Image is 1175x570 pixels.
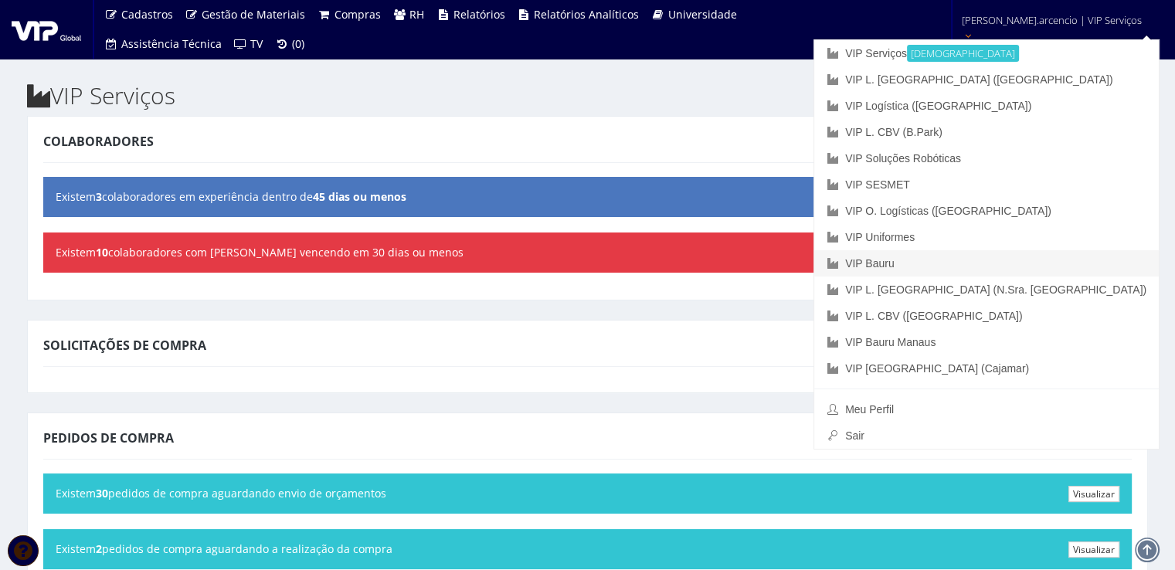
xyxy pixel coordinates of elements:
[202,7,305,22] span: Gestão de Materiais
[907,45,1019,62] small: [DEMOGRAPHIC_DATA]
[96,486,108,500] b: 30
[814,93,1159,119] a: VIP Logística ([GEOGRAPHIC_DATA])
[228,29,270,59] a: TV
[121,36,222,51] span: Assistência Técnica
[43,177,1132,217] div: Existem colaboradores em experiência dentro de
[43,232,1132,273] div: Existem colaboradores com [PERSON_NAME] vencendo em 30 dias ou menos
[43,529,1132,569] div: Existem pedidos de compra aguardando a realização da compra
[335,7,381,22] span: Compras
[814,329,1159,355] a: VIP Bauru Manaus
[814,224,1159,250] a: VIP Uniformes
[453,7,505,22] span: Relatórios
[814,119,1159,145] a: VIP L. CBV (B.Park)
[814,171,1159,198] a: VIP SESMET
[1068,486,1119,502] a: Visualizar
[43,473,1132,514] div: Existem pedidos de compra aguardando envio de orçamentos
[668,7,737,22] span: Universidade
[98,29,228,59] a: Assistência Técnica
[534,7,639,22] span: Relatórios Analíticos
[814,355,1159,382] a: VIP [GEOGRAPHIC_DATA] (Cajamar)
[96,541,102,556] b: 2
[43,133,154,150] span: Colaboradores
[814,277,1159,303] a: VIP L. [GEOGRAPHIC_DATA] (N.Sra. [GEOGRAPHIC_DATA])
[121,7,173,22] span: Cadastros
[814,40,1159,66] a: VIP Serviços[DEMOGRAPHIC_DATA]
[250,36,263,51] span: TV
[814,303,1159,329] a: VIP L. CBV ([GEOGRAPHIC_DATA])
[96,189,102,204] b: 3
[814,250,1159,277] a: VIP Bauru
[814,66,1159,93] a: VIP L. [GEOGRAPHIC_DATA] ([GEOGRAPHIC_DATA])
[1068,541,1119,558] a: Visualizar
[814,396,1159,422] a: Meu Perfil
[409,7,424,22] span: RH
[269,29,311,59] a: (0)
[962,12,1142,28] span: [PERSON_NAME].arcencio | VIP Serviços
[12,18,81,41] img: logo
[43,337,206,354] span: Solicitações de Compra
[313,189,406,204] b: 45 dias ou menos
[292,36,304,51] span: (0)
[814,145,1159,171] a: VIP Soluções Robóticas
[27,83,1148,108] h2: VIP Serviços
[43,429,174,446] span: Pedidos de Compra
[96,245,108,260] b: 10
[814,198,1159,224] a: VIP O. Logísticas ([GEOGRAPHIC_DATA])
[814,422,1159,449] a: Sair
